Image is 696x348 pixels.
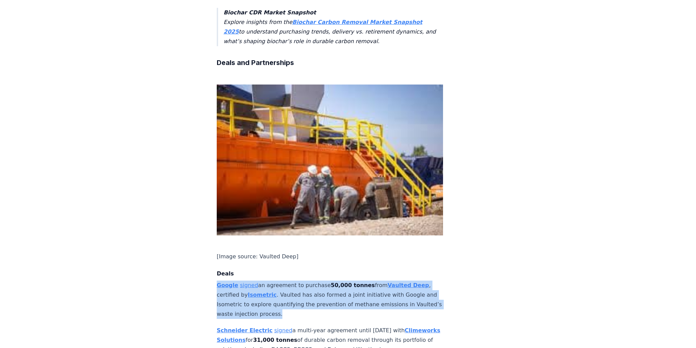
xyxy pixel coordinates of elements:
[217,327,272,334] a: Schneider Electric
[224,19,422,35] a: Biochar Carbon Removal Market Snapshot 2025
[217,270,234,277] strong: Deals
[217,59,294,67] strong: Deals and Partnerships
[240,282,258,288] a: signed
[217,282,238,288] a: Google
[248,292,277,298] a: Isometric
[388,282,429,288] a: Vaulted Deep
[217,85,443,235] img: blog post image
[224,9,436,44] em: Explore insights from the to understand purchasing trends, delivery vs. retirement dynamics, and ...
[217,327,440,343] a: Climeworks Solutions
[253,337,297,343] strong: 31,000 tonnes
[217,281,443,319] p: an agreement to purchase from , certified by . Vaulted has also formed a joint initiative with Go...
[217,252,443,261] p: [Image source: Vaulted Deep]
[331,282,375,288] strong: 50,000 tonnes
[274,327,292,334] a: signed
[224,9,316,16] strong: Biochar CDR Market Snapshot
